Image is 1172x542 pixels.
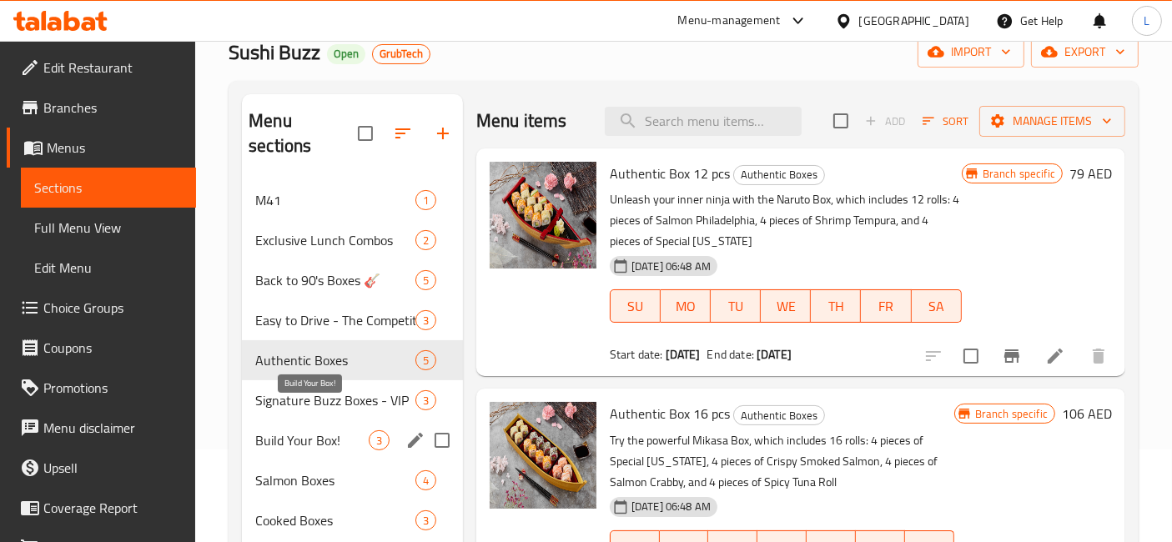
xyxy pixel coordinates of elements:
p: Unleash your inner ninja with the Naruto Box, which includes 12 rolls: 4 pieces of Salmon Philade... [610,189,962,252]
span: Edit Restaurant [43,58,183,78]
div: items [415,470,436,490]
h2: Menu sections [249,108,358,158]
div: Easy to Drive - The Competitive Race [255,310,415,330]
span: 3 [416,513,435,529]
div: Signature Buzz Boxes - VIP3 [242,380,463,420]
span: 4 [416,473,435,489]
a: Full Menu View [21,208,196,248]
span: 3 [370,433,389,449]
span: Branches [43,98,183,118]
span: Coupons [43,338,183,358]
a: Menus [7,128,196,168]
span: 1 [416,193,435,208]
span: 5 [416,273,435,289]
button: SA [912,289,962,323]
input: search [605,107,802,136]
span: import [931,42,1011,63]
span: Sort [923,112,968,131]
h6: 79 AED [1069,162,1112,185]
span: M41 [255,190,415,210]
span: Signature Buzz Boxes - VIP [255,390,415,410]
div: Authentic Boxes [733,405,825,425]
div: items [369,430,390,450]
span: L [1144,12,1149,30]
span: TH [817,294,854,319]
a: Coupons [7,328,196,368]
span: Full Menu View [34,218,183,238]
span: 3 [416,313,435,329]
h6: 106 AED [1062,402,1112,425]
span: Manage items [993,111,1112,132]
span: Menus [47,138,183,158]
div: Open [327,44,365,64]
span: FR [868,294,904,319]
span: Exclusive Lunch Combos [255,230,415,250]
span: WE [767,294,804,319]
div: Build Your Box!3edit [242,420,463,460]
span: Salmon Boxes [255,470,415,490]
a: Upsell [7,448,196,488]
div: M411 [242,180,463,220]
b: [DATE] [666,344,701,365]
span: End date: [707,344,754,365]
span: SA [918,294,955,319]
button: TU [711,289,761,323]
button: MO [661,289,711,323]
div: Cooked Boxes3 [242,500,463,540]
div: Authentic Boxes [255,350,415,370]
span: 2 [416,233,435,248]
button: Sort [918,108,973,134]
span: Sort items [912,108,979,134]
span: Branch specific [968,406,1054,422]
button: import [918,37,1024,68]
img: Authentic Box 16 pcs [490,402,596,509]
a: Edit Restaurant [7,48,196,88]
h2: Menu items [476,108,567,133]
div: items [415,190,436,210]
span: Sushi Buzz [229,33,320,71]
div: items [415,510,436,530]
span: GrubTech [373,47,430,61]
span: Add item [858,108,912,134]
div: Menu-management [678,11,781,31]
span: 5 [416,353,435,369]
span: Edit Menu [34,258,183,278]
button: export [1031,37,1139,68]
span: Cooked Boxes [255,510,415,530]
span: Start date: [610,344,663,365]
button: edit [403,428,428,453]
div: Authentic Boxes [733,165,825,185]
button: WE [761,289,811,323]
a: Choice Groups [7,288,196,328]
div: Back to 90's Boxes 🎸5 [242,260,463,300]
span: [DATE] 06:48 AM [625,499,717,514]
span: Promotions [43,378,183,398]
b: [DATE] [757,344,792,365]
span: Select to update [953,339,988,374]
div: items [415,390,436,410]
span: MO [667,294,704,319]
span: Back to 90's Boxes 🎸 [255,270,415,290]
span: Authentic Boxes [734,406,824,425]
span: Coverage Report [43,498,183,518]
div: Easy to Drive - The Competitive Race3 [242,300,463,340]
div: [GEOGRAPHIC_DATA] [859,12,969,30]
span: Sections [34,178,183,198]
span: TU [717,294,754,319]
div: items [415,270,436,290]
a: Branches [7,88,196,128]
div: Salmon Boxes4 [242,460,463,500]
span: SU [617,294,654,319]
p: Try the powerful Mikasa Box, which includes 16 rolls: 4 pieces of Special [US_STATE], 4 pieces of... [610,430,954,493]
span: Build Your Box! [255,430,369,450]
a: Menu disclaimer [7,408,196,448]
button: Manage items [979,106,1125,137]
span: Authentic Box 12 pcs [610,161,730,186]
a: Sections [21,168,196,208]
